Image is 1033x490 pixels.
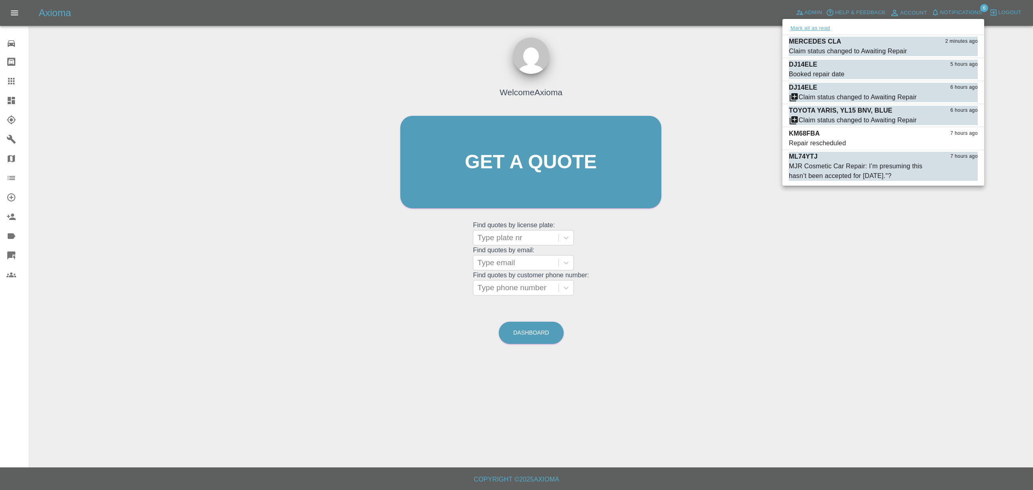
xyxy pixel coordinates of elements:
div: MJR Cosmetic Car Repair: I’m presuming this hasn’t been accepted for [DATE]."? [789,161,937,181]
div: Repair rescheduled [789,138,846,148]
div: Claim status changed to Awaiting Repair [789,46,907,56]
div: Claim status changed to Awaiting Repair [799,92,917,102]
p: DJ14ELE [789,83,817,92]
div: Booked repair date [789,69,845,79]
button: Mark all as read [789,24,832,33]
p: MERCEDES CLA [789,37,841,46]
span: 7 hours ago [950,153,978,161]
p: TOYOTA YARIS, YL15 BNV, BLUE [789,106,892,115]
span: 6 hours ago [950,107,978,115]
span: 5 hours ago [950,61,978,69]
div: Claim status changed to Awaiting Repair [799,115,917,125]
p: ML74YTJ [789,152,818,161]
p: DJ14ELE [789,60,817,69]
span: 2 minutes ago [945,38,978,46]
span: 7 hours ago [950,130,978,138]
p: KM68FBA [789,129,820,138]
span: 6 hours ago [950,84,978,92]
